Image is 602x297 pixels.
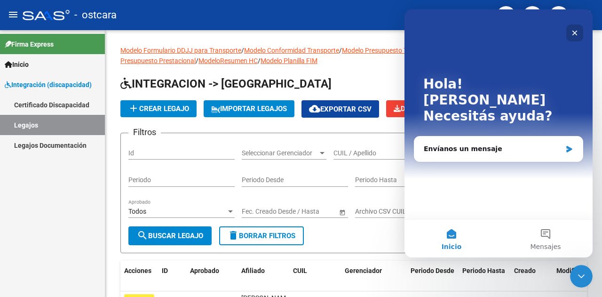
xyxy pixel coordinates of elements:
[462,267,505,274] span: Periodo Hasta
[120,100,197,117] button: Crear Legajo
[241,267,265,274] span: Afiliado
[120,77,332,90] span: INTEGRACION -> [GEOGRAPHIC_DATA]
[309,105,372,113] span: Exportar CSV
[158,261,186,292] datatable-header-cell: ID
[284,208,330,216] input: Fecha fin
[238,261,289,292] datatable-header-cell: Afiliado
[162,267,168,274] span: ID
[394,104,491,113] span: Descargar Documentos
[301,100,379,118] button: Exportar CSV
[293,267,307,274] span: CUIL
[8,9,19,20] mat-icon: menu
[186,261,224,292] datatable-header-cell: Aprobado
[137,232,203,240] span: Buscar Legajo
[289,261,341,292] datatable-header-cell: CUIL
[355,208,406,215] span: Archivo CSV CUIL
[5,39,54,49] span: Firma Express
[137,230,148,241] mat-icon: search
[128,103,139,114] mat-icon: add
[128,208,146,215] span: Todos
[386,100,498,117] button: Descargar Documentos
[242,208,276,216] input: Fecha inicio
[124,267,151,274] span: Acciones
[261,57,317,64] a: Modelo Planilla FIM
[459,261,510,292] datatable-header-cell: Periodo Hasta
[244,47,339,54] a: Modelo Conformidad Transporte
[309,103,320,114] mat-icon: cloud_download
[411,267,454,274] span: Periodo Desde
[128,126,161,139] h3: Filtros
[219,226,304,245] button: Borrar Filtros
[341,261,407,292] datatable-header-cell: Gerenciador
[556,267,590,274] span: Modificado
[128,104,189,113] span: Crear Legajo
[228,232,295,240] span: Borrar Filtros
[211,104,287,113] span: IMPORTAR LEGAJOS
[242,149,318,157] span: Seleccionar Gerenciador
[228,230,239,241] mat-icon: delete
[120,47,241,54] a: Modelo Formulario DDJJ para Transporte
[342,47,436,54] a: Modelo Presupuesto Transporte
[5,80,92,90] span: Integración (discapacidad)
[74,5,117,25] span: - ostcara
[570,265,593,288] iframe: Intercom live chat
[5,59,29,70] span: Inicio
[553,261,595,292] datatable-header-cell: Modificado
[120,261,158,292] datatable-header-cell: Acciones
[128,226,212,245] button: Buscar Legajo
[404,9,593,257] iframe: Intercom live chat
[198,57,258,64] a: ModeloResumen HC
[204,100,294,117] button: IMPORTAR LEGAJOS
[510,261,553,292] datatable-header-cell: Creado
[345,267,382,274] span: Gerenciador
[337,207,347,217] button: Open calendar
[190,267,219,274] span: Aprobado
[407,261,459,292] datatable-header-cell: Periodo Desde
[514,267,536,274] span: Creado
